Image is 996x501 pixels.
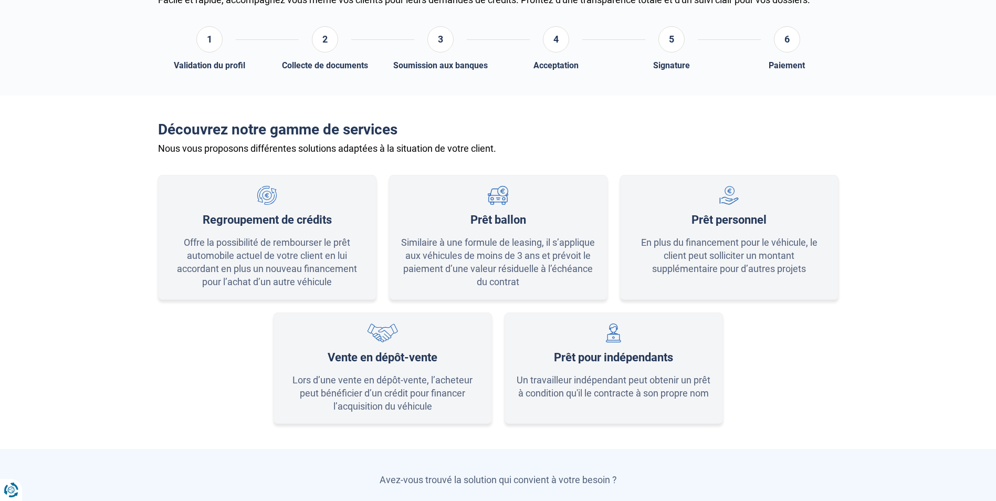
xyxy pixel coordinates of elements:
h3: Avez-vous trouvé la solution qui convient à votre besoin ? [158,474,838,486]
div: 4 [543,26,569,53]
div: En plus du financement pour le véhicule, le client peut solliciter un montant supplémentaire pour... [631,236,827,276]
div: Prêt personnel [691,213,767,227]
div: Offre la possibilité de rembourser le prêt automobile actuel de votre client en lui accordant en ... [169,236,365,289]
div: Nous vous proposons différentes solutions adaptées à la situation de votre client. [158,143,838,154]
div: Regroupement de crédits [203,213,332,227]
div: 5 [658,26,685,53]
div: 3 [427,26,454,53]
div: 2 [312,26,338,53]
img: Prêt personnel [719,186,739,205]
div: Collecte de documents [282,60,368,70]
div: Lors d’une vente en dépôt-vente, l’acheteur peut bénéficier d’un crédit pour financer l’acquisiti... [285,373,481,413]
img: Regroupement de crédits [257,186,277,205]
div: Soumission aux banques [393,60,488,70]
img: Prêt ballon [488,186,508,205]
div: 1 [196,26,223,53]
div: Similaire à une formule de leasing, il s’applique aux véhicules de moins de 3 ans et prévoit le p... [400,236,596,289]
img: Prêt pour indépendants [606,323,621,343]
div: Prêt ballon [470,213,526,227]
img: Vente en dépôt-vente [367,323,398,343]
div: Paiement [769,60,805,70]
div: Acceptation [533,60,579,70]
div: 6 [774,26,800,53]
div: Un travailleur indépendant peut obtenir un prêt à condition qu'il le contracte à son propre nom [516,373,712,400]
h2: Découvrez notre gamme de services [158,121,838,139]
div: Validation du profil [174,60,245,70]
div: Prêt pour indépendants [554,351,673,364]
div: Vente en dépôt-vente [328,351,437,364]
div: Signature [653,60,690,70]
